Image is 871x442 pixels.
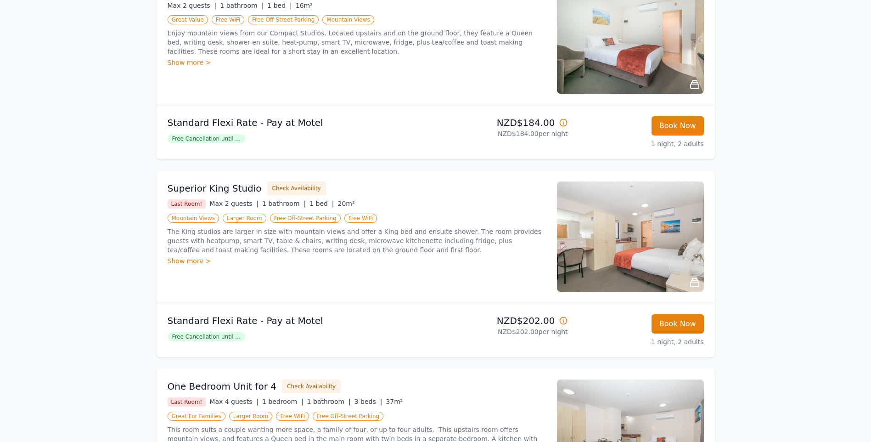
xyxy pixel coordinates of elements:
span: 1 bathroom | [220,2,264,9]
span: 20m² [338,200,355,207]
span: Free WiFi [276,412,309,421]
p: Standard Flexi Rate - Pay at Motel [168,116,432,129]
span: 16m² [296,2,313,9]
span: Free Off-Street Parking [270,214,341,223]
div: Show more > [168,256,546,266]
span: Max 2 guests | [168,2,217,9]
span: 1 bedroom | [262,398,303,405]
h3: One Bedroom Unit for 4 [168,380,277,393]
p: NZD$184.00 per night [439,129,568,138]
span: Free WiFi [212,15,245,24]
span: Larger Room [229,412,273,421]
span: Free WiFi [344,214,377,223]
span: Great Value [168,15,208,24]
span: 37m² [386,398,403,405]
span: 3 beds | [354,398,382,405]
div: Show more > [168,58,546,67]
p: Standard Flexi Rate - Pay at Motel [168,314,432,327]
button: Check Availability [267,181,326,195]
span: 1 bed | [267,2,292,9]
span: Last Room! [168,397,206,407]
span: Free Cancellation until ... [168,134,245,143]
h3: Superior King Studio [168,182,262,195]
span: Max 2 guests | [209,200,258,207]
span: Free Off-Street Parking [313,412,383,421]
span: 1 bed | [309,200,334,207]
span: Larger Room [223,214,266,223]
p: NZD$202.00 [439,314,568,327]
p: NZD$184.00 [439,116,568,129]
p: Enjoy mountain views from our Compact Studios. Located upstairs and on the ground floor, they fea... [168,28,546,56]
button: Check Availability [282,380,341,393]
p: NZD$202.00 per night [439,327,568,336]
p: 1 night, 2 adults [575,337,704,346]
span: 1 bathroom | [307,398,351,405]
p: 1 night, 2 adults [575,139,704,148]
span: Great For Families [168,412,225,421]
button: Book Now [652,314,704,334]
span: Mountain Views [168,214,219,223]
span: Max 4 guests | [209,398,258,405]
button: Book Now [652,116,704,136]
p: The King studios are larger in size with mountain views and offer a King bed and ensuite shower. ... [168,227,546,255]
span: Free Cancellation until ... [168,332,245,341]
span: Free Off-Street Parking [248,15,319,24]
span: 1 bathroom | [262,200,306,207]
span: Mountain Views [322,15,374,24]
span: Last Room! [168,199,206,209]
